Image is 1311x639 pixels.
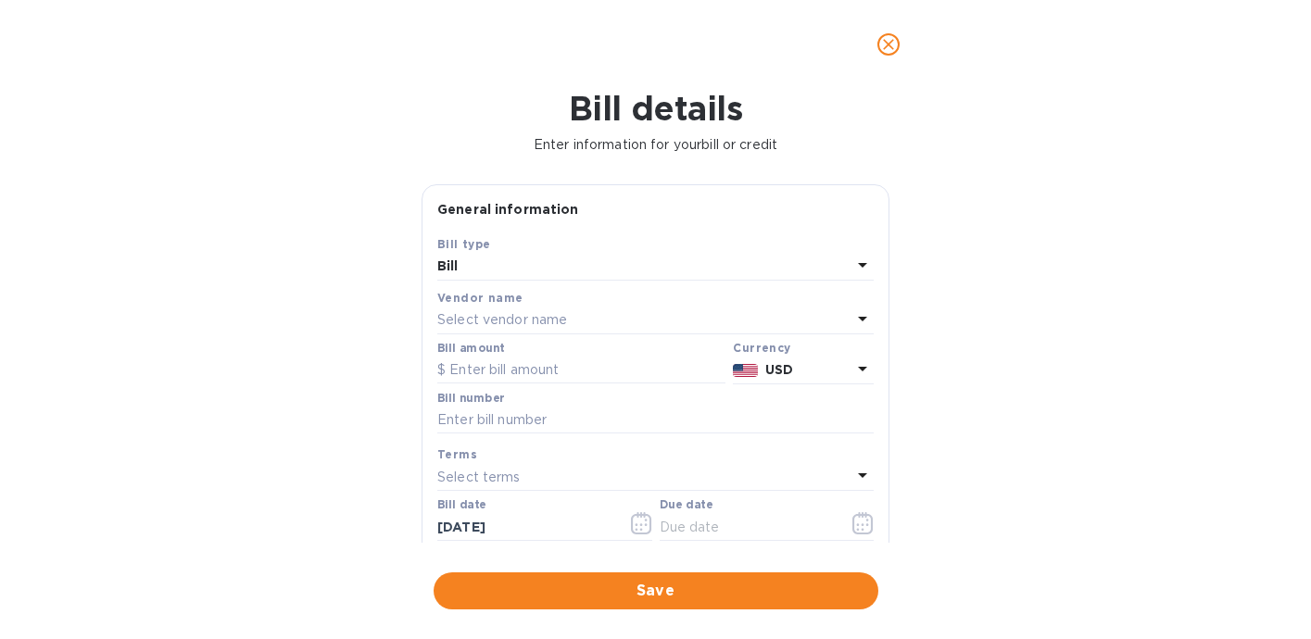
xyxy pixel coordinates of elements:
b: General information [437,202,579,217]
p: Enter information for your bill or credit [15,135,1296,155]
label: Bill date [437,500,486,511]
label: Bill number [437,393,504,404]
input: $ Enter bill amount [437,357,725,384]
input: Due date [660,513,835,541]
b: Bill type [437,237,491,251]
label: Due date [660,500,712,511]
button: Save [434,572,878,609]
b: Terms [437,447,477,461]
span: Save [448,580,863,602]
input: Select date [437,513,612,541]
p: Select terms [437,468,521,487]
label: Bill amount [437,343,504,354]
b: Vendor name [437,291,523,305]
b: Bill [437,258,459,273]
p: Select vendor name [437,310,567,330]
h1: Bill details [15,89,1296,128]
b: Currency [733,341,790,355]
img: USD [733,364,758,377]
input: Enter bill number [437,407,874,434]
button: close [866,22,911,67]
b: USD [765,362,793,377]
